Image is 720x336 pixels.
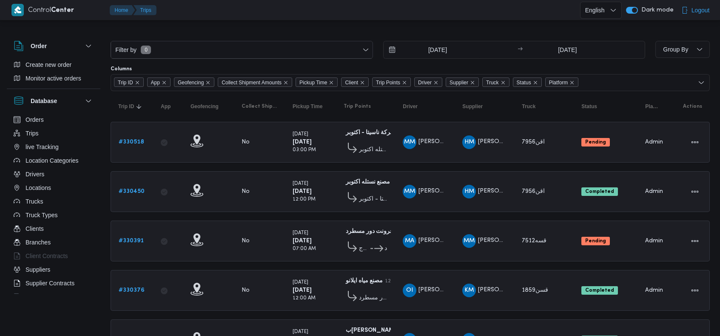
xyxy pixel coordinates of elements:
button: Truck Types [10,208,97,222]
button: Remove Trip Points from selection in this group [402,80,407,85]
span: قسه7512 [522,238,546,244]
a: #330376 [119,285,145,296]
b: # 330376 [119,287,145,293]
span: Drivers [26,169,44,179]
span: Platform [545,78,579,87]
span: Trip ID [114,78,144,87]
button: Branches [10,235,97,249]
div: Khald Mmdoh Hassan Muhammad Alabs [462,284,476,297]
small: [DATE] [293,181,308,186]
small: 12:00 PM [293,197,316,202]
span: Logout [692,5,710,15]
span: [PERSON_NAME] [418,139,467,144]
span: Pickup Time [293,103,322,110]
span: Completed [581,187,618,196]
button: Trucks [10,195,97,208]
div: → [518,47,523,53]
span: Supplier [462,103,483,110]
span: Truck [522,103,535,110]
span: Admin [645,189,663,194]
button: Geofencing [187,100,230,113]
button: Remove Pickup Time from selection in this group [329,80,334,85]
button: Remove Geofencing from selection in this group [205,80,211,85]
svg: Sorted in descending order [136,103,142,110]
span: Geofencing [191,103,219,110]
button: Devices [10,290,97,304]
span: 0 available filters [141,46,151,54]
span: Platform [549,78,568,87]
span: Dark mode [638,7,674,14]
span: Branches [26,237,51,247]
button: Open list of options [698,79,705,86]
b: شركة ناسيتا - اكتوبر [346,130,396,135]
span: Platform [645,103,660,110]
label: Columns [111,66,132,72]
button: Database [14,96,94,106]
button: Filter by0 available filters [111,41,373,58]
span: OI [406,284,413,297]
span: HM [464,185,474,198]
b: مصنع مياه ايلانو [346,278,383,284]
button: Order [14,41,94,51]
button: Driver [399,100,450,113]
span: Trip Points [372,78,411,87]
button: Home [110,5,135,15]
button: Actions [688,284,702,297]
h3: Database [31,96,57,106]
button: live Tracking [10,140,97,154]
span: فرونت دور مسطرد [359,293,387,303]
button: Trip IDSorted in descending order [115,100,149,113]
span: MM [404,135,415,149]
button: Remove Collect Shipment Amounts from selection in this group [283,80,288,85]
button: Actions [688,135,702,149]
span: Monitor active orders [26,73,81,83]
span: [PERSON_NAME] [PERSON_NAME] [478,238,577,243]
button: Remove Client from selection in this group [360,80,365,85]
div: Hana Mjada Rais Ahmad [462,185,476,198]
span: Pending [581,138,610,146]
span: Orders [26,115,44,125]
div: Omar Ibrahem Ahmad Muhammad [403,284,416,297]
span: Geofencing [174,78,214,87]
img: X8yXhbKr1z7QwAAAABJRU5ErkJggg== [11,4,24,16]
b: # 330518 [119,139,144,145]
span: Supplier [446,78,479,87]
small: [DATE] [293,280,308,285]
button: Actions [688,234,702,248]
b: [DATE] [293,238,312,244]
span: Trucks [26,196,43,207]
div: No [242,287,250,294]
span: Collect Shipment Amounts [242,103,277,110]
button: Drivers [10,167,97,181]
div: Database [7,113,100,297]
span: Create new order [26,60,71,70]
button: Truck [518,100,569,113]
button: Remove Platform from selection in this group [569,80,575,85]
span: Devices [26,292,47,302]
b: فرونت دور مسطرد [346,229,393,234]
b: Completed [585,189,614,194]
div: Order [7,58,100,89]
small: 12:00 AM [293,296,316,301]
span: Truck Types [26,210,57,220]
span: Trip Points [344,103,371,110]
span: Geofencing [178,78,204,87]
span: App [147,78,171,87]
div: Hana Mjada Rais Ahmad [462,135,476,149]
span: [PERSON_NAME] [418,188,467,194]
small: 03:00 PM [293,148,316,152]
b: Pending [585,140,606,145]
span: Completed [581,286,618,295]
button: Client Contracts [10,249,97,263]
span: Location Categories [26,155,79,166]
span: قسم روض الفرج [359,244,369,254]
span: [PERSON_NAME] [PERSON_NAME] [418,287,517,293]
button: Group By [655,41,710,58]
span: Admin [645,139,663,145]
button: Clients [10,222,97,235]
span: Client Contracts [26,251,68,261]
small: 07:00 AM [293,247,316,251]
span: شركة ناسيتا - اكتوبر [359,194,387,204]
b: Completed [585,288,614,293]
div: Mahmood Abadalltaif Muhammad Shhatah [403,234,416,248]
